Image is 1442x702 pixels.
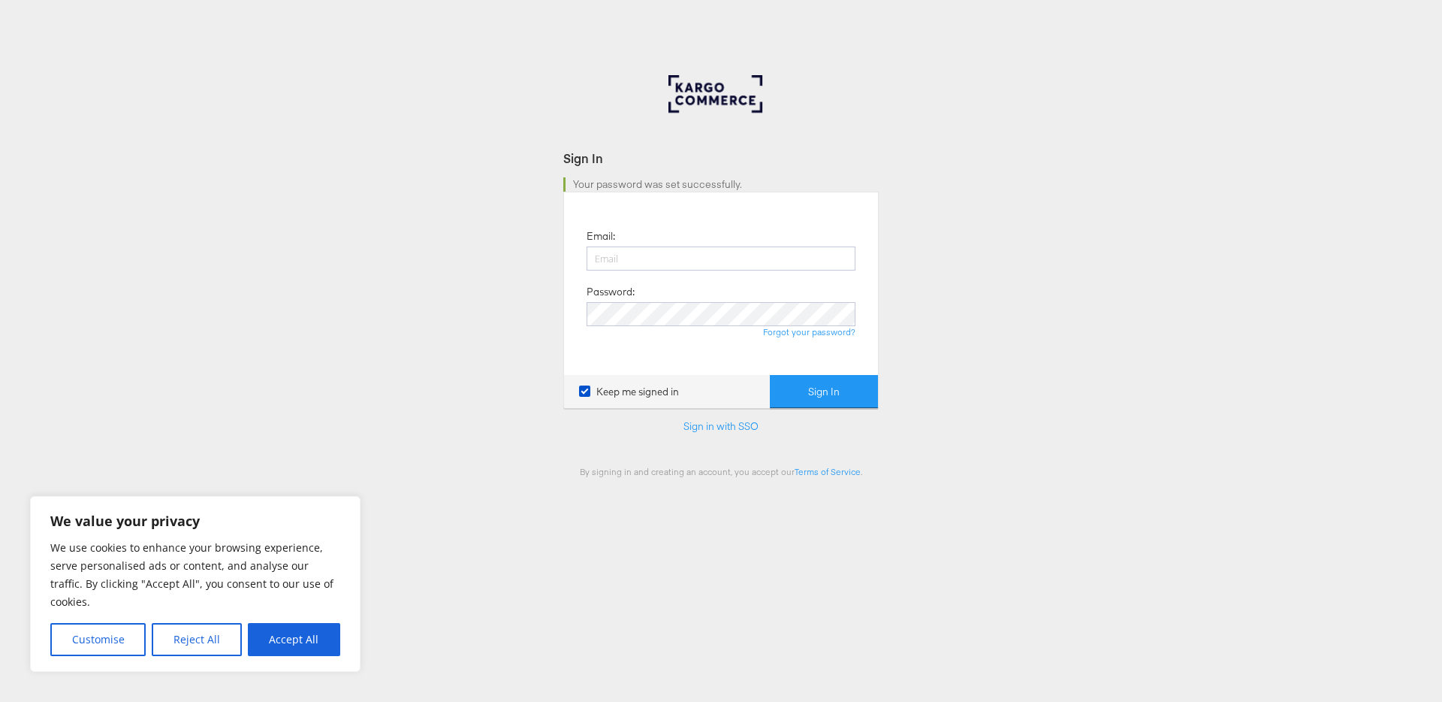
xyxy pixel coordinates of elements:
p: We value your privacy [50,512,340,530]
div: Your password was set successfully. [563,177,879,192]
div: By signing in and creating an account, you accept our . [563,466,879,477]
a: Forgot your password? [763,326,855,337]
button: Reject All [152,623,241,656]
input: Email [587,247,855,271]
label: Password: [587,285,635,299]
button: Accept All [248,623,340,656]
p: We use cookies to enhance your browsing experience, serve personalised ads or content, and analys... [50,539,340,611]
label: Email: [587,229,615,244]
div: Sign In [563,150,879,167]
a: Terms of Service [795,466,861,477]
label: Keep me signed in [579,385,679,399]
button: Sign In [770,375,878,409]
div: We value your privacy [30,496,360,672]
button: Customise [50,623,146,656]
a: Sign in with SSO [683,419,759,433]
